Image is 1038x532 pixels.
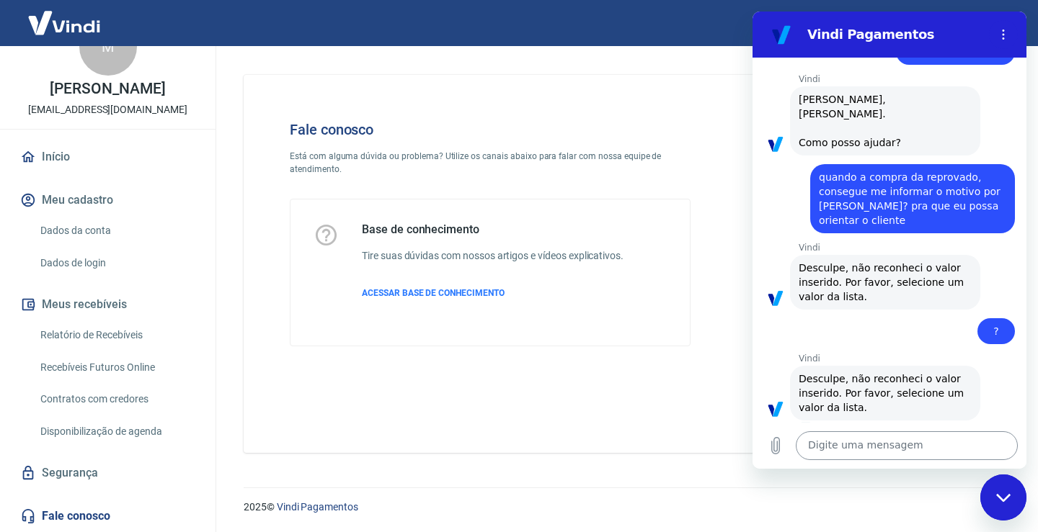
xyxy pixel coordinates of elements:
a: Relatório de Recebíveis [35,320,198,350]
a: Contratos com credores [35,384,198,414]
a: Segurança [17,457,198,489]
h5: Base de conhecimento [362,222,624,237]
div: M [79,18,137,76]
p: Está com alguma dúvida ou problema? Utilize os canais abaixo para falar com nossa equipe de atend... [290,150,691,176]
img: Fale conosco [737,98,957,290]
iframe: Janela de mensagens [753,12,1026,469]
a: Início [17,141,198,173]
a: Disponibilização de agenda [35,417,198,446]
button: Sair [969,10,1021,37]
img: Vindi [17,1,111,45]
button: Meu cadastro [17,184,198,216]
a: Recebíveis Futuros Online [35,353,198,382]
a: Dados da conta [35,216,198,245]
a: Vindi Pagamentos [277,501,358,513]
a: Dados de login [35,248,198,278]
p: [PERSON_NAME] [50,81,165,96]
iframe: Botão para abrir a janela de mensagens, conversa em andamento [980,474,1026,520]
h4: Fale conosco [290,121,691,138]
button: Meus recebíveis [17,289,198,320]
h6: Tire suas dúvidas com nossos artigos e vídeos explicativos. [362,248,624,263]
a: ACESSAR BASE DE CONHECIMENTO [362,287,624,299]
p: 2025 © [244,500,1003,515]
a: Fale conosco [17,500,198,532]
p: [EMAIL_ADDRESS][DOMAIN_NAME] [28,102,187,117]
span: ACESSAR BASE DE CONHECIMENTO [362,288,505,298]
